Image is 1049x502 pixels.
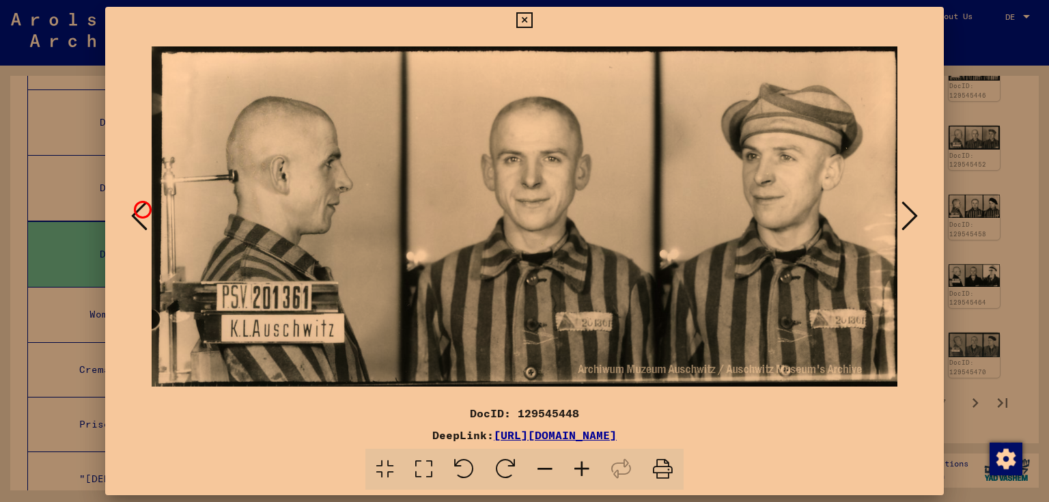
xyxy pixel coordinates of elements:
[470,406,579,420] font: DocID: 129545448
[494,428,617,442] a: [URL][DOMAIN_NAME]
[432,428,494,442] font: DeepLink:
[152,34,898,400] img: 001.jpg
[990,443,1022,475] img: Change consent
